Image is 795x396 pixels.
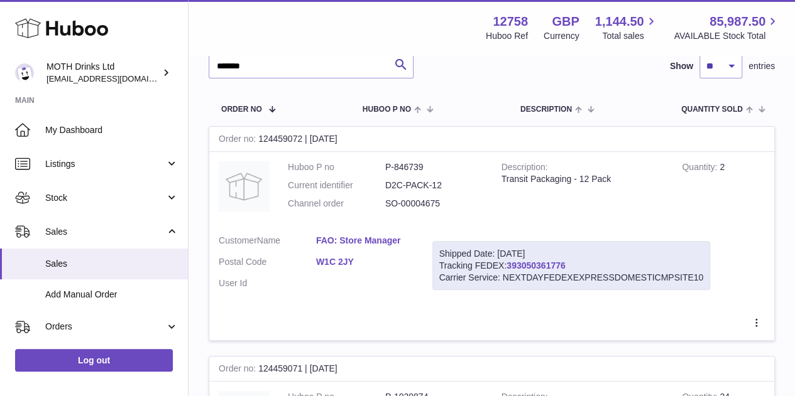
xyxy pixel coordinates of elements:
div: Tracking FEDEX: [432,241,711,291]
strong: 12758 [493,13,528,30]
span: Stock [45,192,165,204]
div: Currency [544,30,579,42]
strong: Order no [219,134,258,147]
span: AVAILABLE Stock Total [674,30,780,42]
strong: GBP [552,13,579,30]
dt: Postal Code [219,256,316,271]
span: Customer [219,235,257,245]
span: My Dashboard [45,124,178,136]
dt: Current identifier [288,179,385,191]
span: Huboo P no [363,105,411,114]
a: W1C 2JY [316,256,414,268]
label: Show [670,60,693,72]
div: Shipped Date: [DATE] [439,248,704,260]
a: 1,144.50 Total sales [595,13,659,42]
span: 85,987.50 [710,13,765,30]
a: FAO: Store Manager [316,235,414,247]
div: Huboo Ref [486,30,528,42]
dd: SO-00004675 [385,198,483,210]
span: Sales [45,226,165,238]
span: [EMAIL_ADDRESS][DOMAIN_NAME] [47,73,185,83]
strong: Description [502,162,548,175]
span: entries [748,60,775,72]
div: Carrier Service: NEXTDAYFEDEXEXPRESSDOMESTICMPSITE10 [439,272,704,284]
span: Add Manual Order [45,289,178,301]
strong: Order no [219,363,258,377]
div: 124459072 | [DATE] [209,127,774,152]
strong: Quantity [682,162,720,175]
dd: P-846739 [385,161,483,173]
dd: D2C-PACK-12 [385,179,483,191]
div: MOTH Drinks Ltd [47,61,160,85]
span: Description [520,105,572,114]
dt: User Id [219,277,316,289]
img: no-photo.jpg [219,161,269,211]
span: 1,144.50 [595,13,644,30]
dt: Huboo P no [288,161,385,173]
span: Total sales [602,30,658,42]
td: 2 [672,152,774,225]
span: Order No [221,105,262,114]
div: 124459071 | [DATE] [209,356,774,382]
a: 393050361776 [507,260,565,270]
span: Quantity Sold [681,105,743,114]
img: orders@mothdrinks.com [15,63,34,82]
div: Transit Packaging - 12 Pack [502,173,664,185]
a: Log out [15,349,173,372]
span: Sales [45,258,178,270]
dt: Name [219,235,316,250]
span: Listings [45,158,165,170]
dt: Channel order [288,198,385,210]
span: Orders [45,321,165,333]
a: 85,987.50 AVAILABLE Stock Total [674,13,780,42]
